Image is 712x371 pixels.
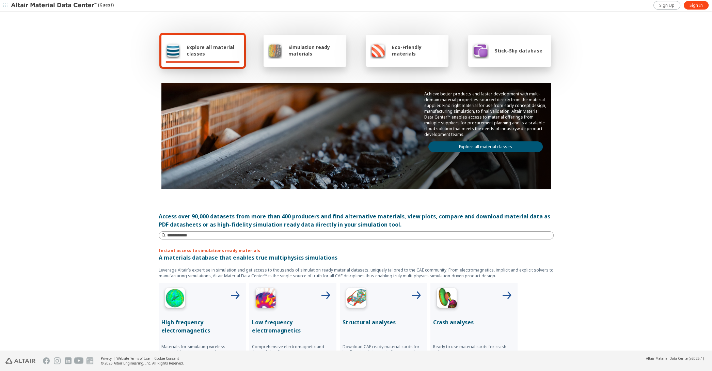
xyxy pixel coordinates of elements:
a: Privacy [101,356,112,361]
img: Structural Analyses Icon [343,285,370,313]
img: Stick-Slip database [472,42,489,59]
p: Structural analyses [343,318,424,326]
p: Comprehensive electromagnetic and thermal data for accurate e-Motor simulations with Altair FLUX [252,344,334,360]
img: Altair Engineering [5,358,35,364]
p: Ready to use material cards for crash solvers [433,344,515,355]
img: Crash Analyses Icon [433,285,460,313]
button: Structural Analyses IconStructural analysesDownload CAE ready material cards for leading simulati... [340,283,427,370]
p: High frequency electromagnetics [161,318,243,335]
p: Low frequency electromagnetics [252,318,334,335]
a: Sign Up [653,1,680,10]
button: High Frequency IconHigh frequency electromagneticsMaterials for simulating wireless connectivity,... [159,283,246,370]
p: Materials for simulating wireless connectivity, electromagnetic compatibility, radar cross sectio... [161,344,243,360]
span: Stick-Slip database [495,47,542,54]
img: High Frequency Icon [161,285,189,313]
button: Crash Analyses IconCrash analysesReady to use material cards for crash solvers [430,283,518,370]
img: Simulation ready materials [268,42,282,59]
a: Explore all material classes [428,141,543,152]
span: Sign Up [659,3,675,8]
img: Altair Material Data Center [11,2,98,9]
div: (Guest) [11,2,114,9]
p: Leverage Altair’s expertise in simulation and get access to thousands of simulation ready materia... [159,267,554,279]
span: Explore all material classes [187,44,240,57]
span: Sign In [690,3,703,8]
span: Eco-Friendly materials [392,44,444,57]
span: Simulation ready materials [288,44,342,57]
div: © 2025 Altair Engineering, Inc. All Rights Reserved. [101,361,184,366]
button: Low Frequency IconLow frequency electromagneticsComprehensive electromagnetic and thermal data fo... [249,283,336,370]
div: Access over 90,000 datasets from more than 400 producers and find alternative materials, view plo... [159,212,554,229]
img: Explore all material classes [165,42,181,59]
p: A materials database that enables true multiphysics simulations [159,253,554,262]
span: Altair Material Data Center [646,356,689,361]
div: (v2025.1) [646,356,704,361]
p: Download CAE ready material cards for leading simulation tools for structual analyses [343,344,424,360]
a: Cookie Consent [154,356,179,361]
p: Crash analyses [433,318,515,326]
a: Sign In [684,1,709,10]
a: Website Terms of Use [116,356,149,361]
img: Eco-Friendly materials [370,42,386,59]
p: Instant access to simulations ready materials [159,248,554,253]
img: Low Frequency Icon [252,285,279,313]
p: Achieve better products and faster development with multi-domain material properties sourced dire... [424,91,547,137]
